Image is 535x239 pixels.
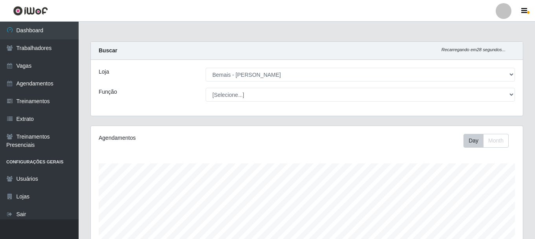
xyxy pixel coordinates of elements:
[99,134,265,142] div: Agendamentos
[13,6,48,16] img: CoreUI Logo
[441,47,506,52] i: Recarregando em 28 segundos...
[463,134,515,148] div: Toolbar with button groups
[463,134,509,148] div: First group
[99,47,117,54] strong: Buscar
[99,88,117,96] label: Função
[483,134,509,148] button: Month
[463,134,484,148] button: Day
[99,68,109,76] label: Loja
